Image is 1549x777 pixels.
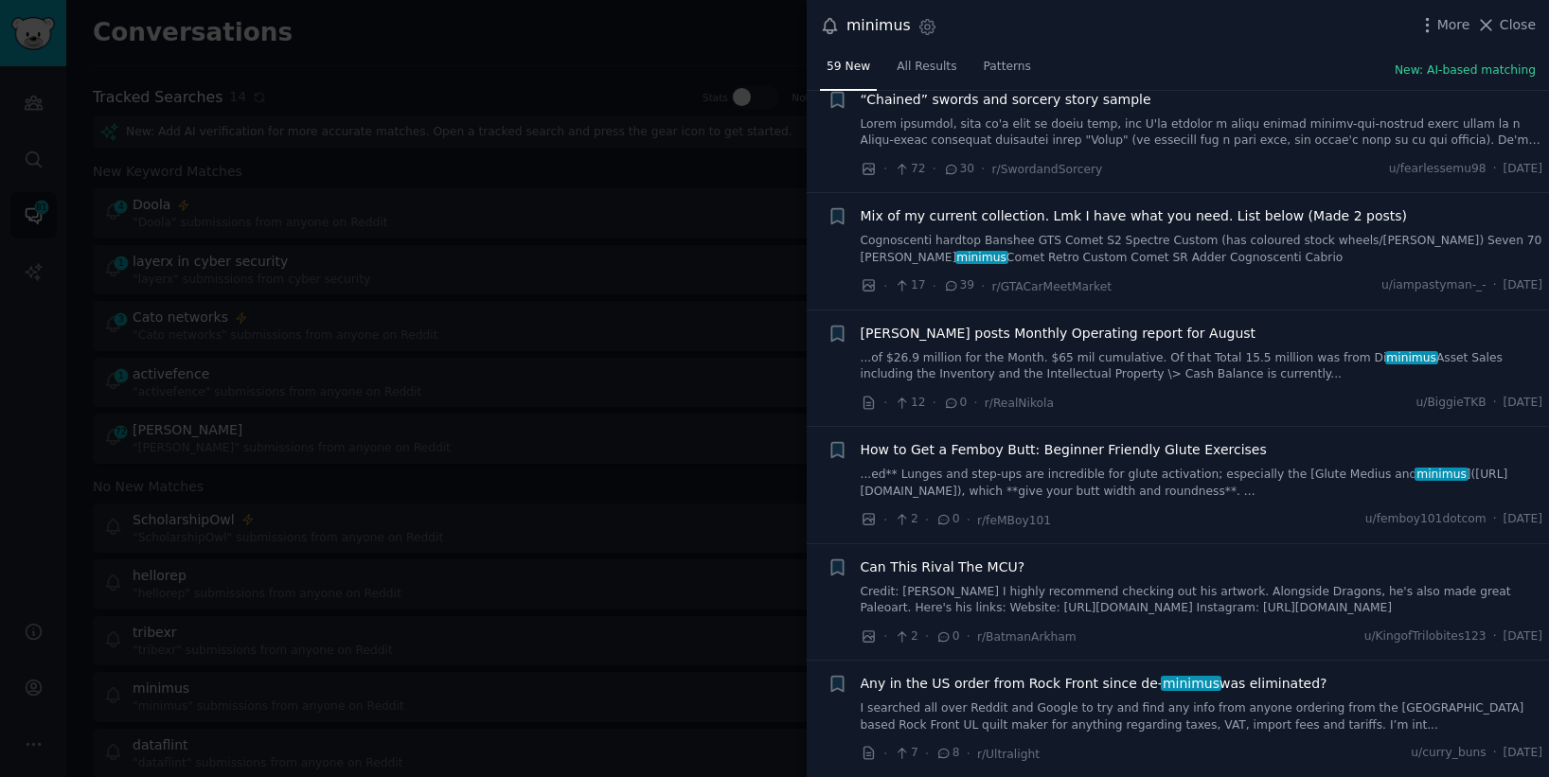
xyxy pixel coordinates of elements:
span: · [933,159,936,179]
span: · [1493,628,1497,645]
span: u/BiggieTKB [1416,395,1487,412]
span: · [925,627,929,646]
span: 12 [894,395,925,412]
span: [DATE] [1504,395,1542,412]
span: · [883,276,887,296]
a: I searched all over Reddit and Google to try and find any info from anyone ordering from the [GEO... [861,700,1543,733]
span: · [883,393,887,413]
a: Can This Rival The MCU? [861,557,1025,577]
a: All Results [890,52,963,91]
span: [DATE] [1504,511,1542,528]
span: All Results [897,59,956,76]
span: · [933,276,936,296]
span: More [1437,15,1470,35]
span: 72 [894,161,925,178]
a: ...ed** Lunges and step-ups are incredible for glute activation; especially the [Glute Medius and... [861,467,1543,500]
span: u/fearlessemu98 [1389,161,1487,178]
span: · [883,744,887,764]
a: Credit: [PERSON_NAME] I highly recommend checking out his artwork. Alongside Dragons, he's also m... [861,584,1543,617]
a: Lorem ipsumdol, sita co'a elit se doeiu temp, inc U'la etdolor m aliqu enimad minimv-qui-nostrud ... [861,116,1543,150]
span: r/Ultralight [977,748,1040,761]
span: r/SwordandSorcery [992,163,1103,176]
span: r/feMBoy101 [977,514,1051,527]
div: minimus [846,14,911,38]
span: 30 [943,161,974,178]
span: 17 [894,277,925,294]
span: · [883,159,887,179]
span: · [1493,395,1497,412]
a: ...of $26.9 million for the Month. $65 mil cumulative. Of that Total 15.5 million was from Dimini... [861,350,1543,383]
span: · [933,393,936,413]
span: Close [1500,15,1536,35]
span: minimus [955,251,1008,264]
span: 8 [935,745,959,762]
span: 0 [935,628,959,645]
span: · [967,627,970,646]
a: Patterns [977,52,1038,91]
span: · [1493,511,1497,528]
span: 7 [894,745,917,762]
a: How to Get a Femboy Butt: Beginner Friendly Glute Exercises [861,440,1267,460]
span: · [1493,161,1497,178]
span: r/BatmanArkham [977,630,1077,644]
span: · [1493,277,1497,294]
span: u/KingofTrilobites123 [1364,628,1487,645]
span: [DATE] [1504,745,1542,762]
span: Patterns [984,59,1031,76]
span: [DATE] [1504,277,1542,294]
span: · [925,510,929,530]
span: · [1493,745,1497,762]
a: Any in the US order from Rock Front since de-minimuswas eliminated? [861,674,1327,694]
span: 0 [943,395,967,412]
span: 0 [935,511,959,528]
span: · [973,393,977,413]
span: · [981,276,985,296]
span: · [981,159,985,179]
span: · [967,744,970,764]
span: [DATE] [1504,628,1542,645]
a: [PERSON_NAME] posts Monthly Operating report for August [861,324,1256,344]
span: · [967,510,970,530]
span: minimus [1385,351,1438,364]
span: Any in the US order from Rock Front since de- was eliminated? [861,674,1327,694]
span: · [883,627,887,646]
a: Cognoscenti hardtop Banshee GTS Comet S2 Spectre Custom (has coloured stock wheels/[PERSON_NAME])... [861,233,1543,266]
a: “Chained” swords and sorcery story sample [861,90,1151,110]
span: 2 [894,628,917,645]
span: · [883,510,887,530]
button: Close [1476,15,1536,35]
span: u/curry_buns [1411,745,1486,762]
a: Mix of my current collection. Lmk I have what you need. List below (Made 2 posts) [861,206,1408,226]
span: 2 [894,511,917,528]
span: r/GTACarMeetMarket [992,280,1113,293]
span: minimus [1161,676,1221,691]
button: New: AI-based matching [1395,62,1536,79]
span: minimus [1415,468,1468,481]
span: [DATE] [1504,161,1542,178]
a: 59 New [820,52,877,91]
span: · [925,744,929,764]
button: More [1417,15,1470,35]
span: r/RealNikola [985,397,1054,410]
span: 59 New [827,59,870,76]
span: u/iampastyman-_- [1381,277,1487,294]
span: 39 [943,277,974,294]
span: u/femboy101dotcom [1365,511,1487,528]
